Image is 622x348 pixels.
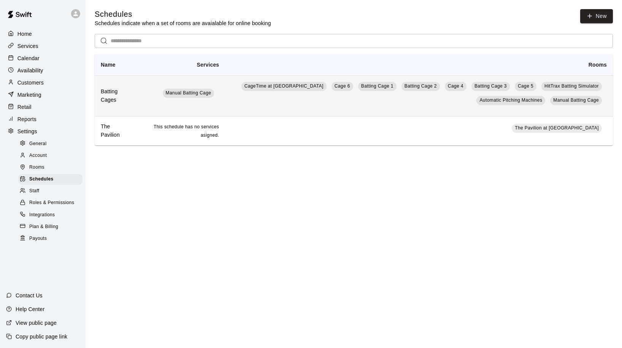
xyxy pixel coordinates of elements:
[18,162,86,174] a: Rooms
[17,54,40,62] p: Calendar
[17,115,36,123] p: Reports
[18,233,83,244] div: Payouts
[29,223,58,231] span: Plan & Billing
[17,103,32,111] p: Retail
[589,62,607,68] b: Rooms
[29,235,47,243] span: Payouts
[29,211,55,219] span: Integrations
[6,65,79,76] a: Availability
[29,176,54,183] span: Schedules
[515,125,599,131] span: The Pavilion at [GEOGRAPHIC_DATA]
[405,83,437,89] span: Batting Cage 2
[29,152,47,160] span: Account
[544,83,599,89] span: HitTrax Batting Simulator
[6,89,79,101] a: Marketing
[18,186,83,196] div: Staff
[18,209,86,221] a: Integrations
[6,28,79,40] a: Home
[17,91,41,99] p: Marketing
[6,113,79,125] a: Reports
[101,62,116,68] b: Name
[18,174,86,185] a: Schedules
[17,30,32,38] p: Home
[29,187,39,195] span: Staff
[18,222,83,232] div: Plan & Billing
[18,162,83,173] div: Rooms
[163,89,214,98] a: Manual Batting Cage
[18,233,86,244] a: Payouts
[29,199,74,207] span: Roles & Permissions
[16,333,67,340] p: Copy public page link
[17,42,38,50] p: Services
[16,292,43,299] p: Contact Us
[16,305,44,313] p: Help Center
[18,197,86,209] a: Roles & Permissions
[154,124,219,138] span: This schedule has no services asigned.
[17,79,44,86] p: Customers
[18,221,86,233] a: Plan & Billing
[361,83,394,89] span: Batting Cage 1
[6,126,79,137] a: Settings
[241,82,327,91] a: CageTime at [GEOGRAPHIC_DATA]
[101,123,130,139] h6: The Pavilion
[6,77,79,88] a: Customers
[18,139,83,149] div: General
[515,82,536,91] a: Cage 5
[332,82,353,91] a: Cage 6
[101,88,130,104] h6: Batting Cages
[553,97,599,103] span: Manual Batting Cage
[29,164,44,171] span: Rooms
[471,82,510,91] a: Batting Cage 3
[166,90,211,96] span: Manual Batting Cage
[18,138,86,150] a: General
[18,210,83,220] div: Integrations
[550,96,602,105] a: Manual Batting Cage
[197,62,219,68] b: Services
[18,150,86,161] a: Account
[401,82,440,91] a: Batting Cage 2
[335,83,350,89] span: Cage 6
[541,82,602,91] a: HitTrax Batting Simulator
[95,19,271,27] p: Schedules indicate when a set of rooms are avaialable for online booking
[448,83,463,89] span: Cage 4
[18,185,86,197] a: Staff
[95,9,271,19] h5: Schedules
[244,83,324,89] span: CageTime at [GEOGRAPHIC_DATA]
[18,150,83,161] div: Account
[6,40,79,52] a: Services
[6,101,79,113] a: Retail
[518,83,533,89] span: Cage 5
[17,67,43,74] p: Availability
[580,9,613,23] a: New
[29,140,47,148] span: General
[17,128,37,135] p: Settings
[476,96,545,105] a: Automatic Pitching Machines
[512,124,602,133] a: The Pavilion at [GEOGRAPHIC_DATA]
[445,82,466,91] a: Cage 4
[18,198,83,208] div: Roles & Permissions
[358,82,397,91] a: Batting Cage 1
[479,97,542,103] span: Automatic Pitching Machines
[95,54,613,145] table: simple table
[6,53,79,64] a: Calendar
[16,319,57,327] p: View public page
[18,174,83,185] div: Schedules
[474,83,507,89] span: Batting Cage 3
